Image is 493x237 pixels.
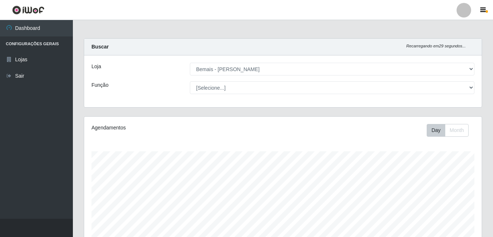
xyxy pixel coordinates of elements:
[91,44,109,50] strong: Buscar
[427,124,445,137] button: Day
[91,124,244,132] div: Agendamentos
[91,63,101,70] label: Loja
[91,81,109,89] label: Função
[12,5,44,15] img: CoreUI Logo
[406,44,466,48] i: Recarregando em 29 segundos...
[427,124,474,137] div: Toolbar with button groups
[445,124,469,137] button: Month
[427,124,469,137] div: First group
